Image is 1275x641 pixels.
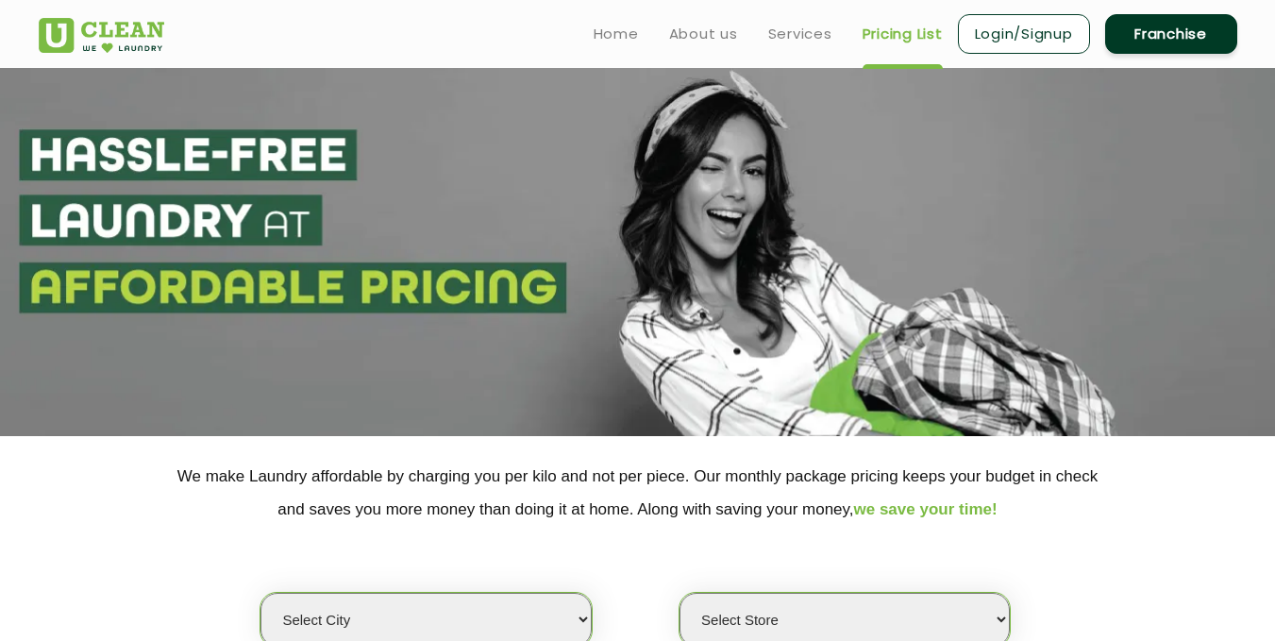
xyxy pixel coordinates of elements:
[39,18,164,53] img: UClean Laundry and Dry Cleaning
[39,460,1237,526] p: We make Laundry affordable by charging you per kilo and not per piece. Our monthly package pricin...
[854,500,998,518] span: we save your time!
[958,14,1090,54] a: Login/Signup
[768,23,832,45] a: Services
[669,23,738,45] a: About us
[863,23,943,45] a: Pricing List
[1105,14,1237,54] a: Franchise
[594,23,639,45] a: Home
